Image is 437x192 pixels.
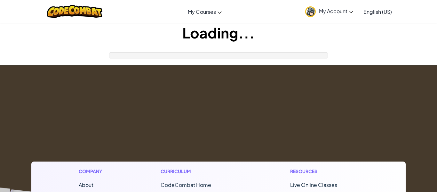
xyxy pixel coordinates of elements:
a: My Courses [185,3,225,20]
a: Live Online Classes [290,181,337,188]
a: English (US) [360,3,395,20]
img: avatar [305,6,316,17]
img: CodeCombat logo [47,5,103,18]
h1: Resources [290,168,358,175]
span: My Courses [188,8,216,15]
a: About [79,181,93,188]
span: CodeCombat Home [161,181,211,188]
h1: Curriculum [161,168,238,175]
a: My Account [302,1,356,21]
h1: Company [79,168,108,175]
span: My Account [319,8,353,14]
span: English (US) [363,8,392,15]
h1: Loading... [0,23,437,43]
